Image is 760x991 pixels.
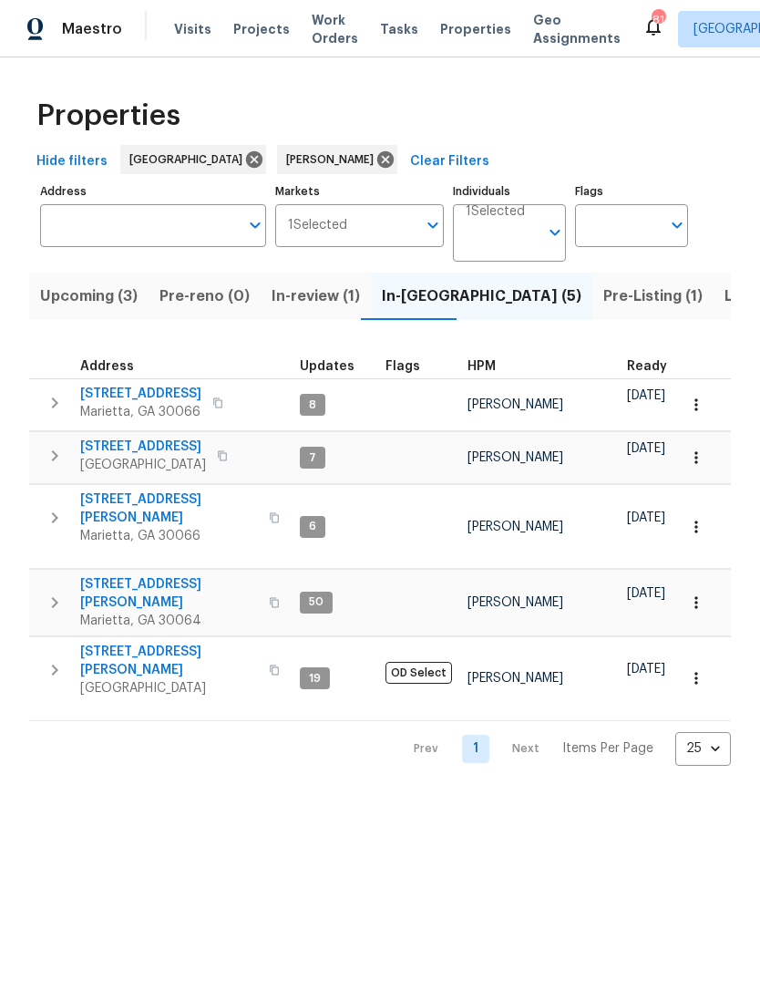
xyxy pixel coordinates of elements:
[36,150,108,173] span: Hide filters
[627,389,665,402] span: [DATE]
[664,212,690,238] button: Open
[312,11,358,47] span: Work Orders
[467,521,563,533] span: [PERSON_NAME]
[300,360,354,373] span: Updates
[675,725,731,772] div: 25
[380,23,418,36] span: Tasks
[242,212,268,238] button: Open
[80,679,258,697] span: [GEOGRAPHIC_DATA]
[288,218,347,233] span: 1 Selected
[627,360,667,373] span: Ready
[302,671,328,686] span: 19
[396,732,731,766] nav: Pagination Navigation
[80,403,201,421] span: Marietta, GA 30066
[385,662,452,684] span: OD Select
[272,284,360,309] span: In-review (1)
[467,398,563,411] span: [PERSON_NAME]
[62,20,122,38] span: Maestro
[302,519,324,534] span: 6
[80,438,206,456] span: [STREET_ADDRESS]
[453,186,566,197] label: Individuals
[440,20,511,38] span: Properties
[562,739,653,758] p: Items Per Page
[36,107,180,125] span: Properties
[627,663,665,676] span: [DATE]
[467,596,563,609] span: [PERSON_NAME]
[80,385,201,403] span: [STREET_ADDRESS]
[420,212,446,238] button: Open
[403,145,497,179] button: Clear Filters
[80,456,206,474] span: [GEOGRAPHIC_DATA]
[80,643,258,679] span: [STREET_ADDRESS][PERSON_NAME]
[302,594,331,610] span: 50
[40,186,266,197] label: Address
[40,284,138,309] span: Upcoming (3)
[286,150,381,169] span: [PERSON_NAME]
[627,587,665,600] span: [DATE]
[466,204,525,220] span: 1 Selected
[627,360,683,373] div: Earliest renovation start date (first business day after COE or Checkout)
[302,397,324,413] span: 8
[80,575,258,612] span: [STREET_ADDRESS][PERSON_NAME]
[627,442,665,455] span: [DATE]
[80,360,134,373] span: Address
[129,150,250,169] span: [GEOGRAPHIC_DATA]
[302,450,324,466] span: 7
[233,20,290,38] span: Projects
[159,284,250,309] span: Pre-reno (0)
[652,11,664,29] div: 81
[80,490,258,527] span: [STREET_ADDRESS][PERSON_NAME]
[277,145,397,174] div: [PERSON_NAME]
[627,511,665,524] span: [DATE]
[120,145,266,174] div: [GEOGRAPHIC_DATA]
[603,284,703,309] span: Pre-Listing (1)
[80,527,258,545] span: Marietta, GA 30066
[410,150,489,173] span: Clear Filters
[467,672,563,685] span: [PERSON_NAME]
[29,145,115,179] button: Hide filters
[575,186,688,197] label: Flags
[467,451,563,464] span: [PERSON_NAME]
[533,11,621,47] span: Geo Assignments
[275,186,445,197] label: Markets
[467,360,496,373] span: HPM
[462,735,489,763] a: Goto page 1
[80,612,258,630] span: Marietta, GA 30064
[382,284,581,309] span: In-[GEOGRAPHIC_DATA] (5)
[385,360,420,373] span: Flags
[174,20,211,38] span: Visits
[542,220,568,245] button: Open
